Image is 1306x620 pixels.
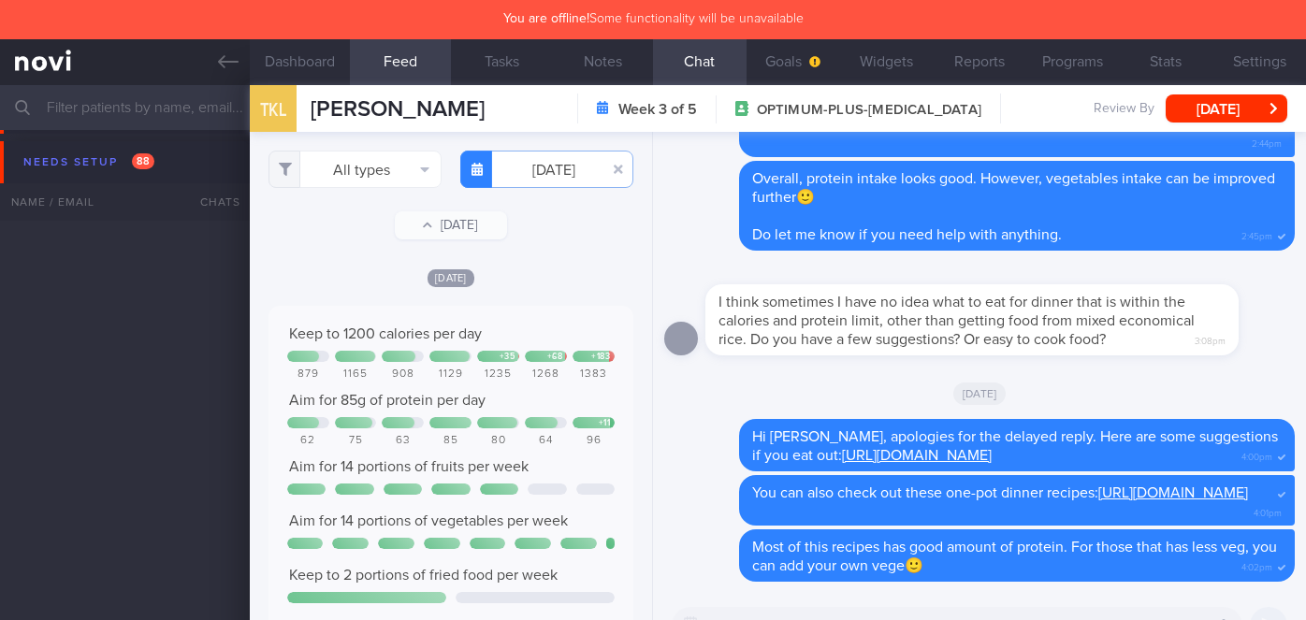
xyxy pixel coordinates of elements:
span: Hi [PERSON_NAME], apologies for the delayed reply. Here are some suggestions if you eat out: [752,429,1278,463]
div: 1129 [429,368,472,382]
div: TKL [245,74,301,146]
a: [URL][DOMAIN_NAME] [842,448,992,463]
span: 88 [132,153,154,169]
button: Programs [1026,38,1120,85]
button: Feed [350,38,451,85]
button: All types [268,151,442,188]
span: You can also check out these one-pot dinner recipes: [752,485,1248,500]
div: 908 [382,368,424,382]
button: Widgets [839,38,933,85]
span: [DATE] [953,382,1007,405]
div: 1268 [525,368,567,382]
span: 4:01pm [1254,502,1282,520]
button: Tasks [451,38,552,85]
div: + 11 [599,418,611,428]
div: Needs setup [19,150,159,175]
div: 75 [335,434,377,448]
span: Keep to 1200 calories per day [289,326,482,341]
span: 2:45pm [1241,225,1272,243]
div: 96 [573,434,615,448]
button: Reports [933,38,1026,85]
button: Chat [653,38,747,85]
span: Aim for 85g of protein per day [289,393,486,408]
button: Dashboard [250,38,351,85]
span: Aim for 14 portions of fruits per week [289,459,529,474]
span: Review By [1094,101,1154,118]
div: 85 [429,434,472,448]
div: 1235 [477,368,519,382]
button: [DATE] [1166,94,1287,123]
span: Most of this recipes has good amount of protein. For those that has less veg, you can add your ow... [752,540,1277,573]
div: Chats [175,183,250,221]
button: Stats [1120,38,1213,85]
div: 1383 [573,368,615,382]
button: [DATE] [395,211,507,239]
span: I think sometimes I have no idea what to eat for dinner that is within the calories and protein l... [718,295,1195,347]
div: 63 [382,434,424,448]
div: 64 [525,434,567,448]
div: 879 [287,368,329,382]
a: [URL][DOMAIN_NAME] [1098,485,1248,500]
div: + 183 [591,352,610,362]
span: 4:00pm [1241,446,1272,464]
span: Keep to 2 portions of fried food per week [289,568,558,583]
span: Overall, protein intake looks good. However, vegetables intake can be improved further🙂 [752,171,1275,205]
button: Goals [747,38,840,85]
strong: You are offline! [503,12,589,25]
span: Aim for 14 portions of vegetables per week [289,513,568,528]
div: + 68 [547,352,563,362]
div: 80 [477,434,519,448]
button: Settings [1212,38,1306,85]
span: 3:08pm [1195,330,1226,348]
span: Do let me know if you need help with anything. [752,227,1062,242]
span: 4:02pm [1241,556,1272,574]
div: 62 [287,434,329,448]
div: 1165 [335,368,377,382]
button: Notes [552,38,653,85]
span: 2:44pm [1252,133,1282,151]
span: [DATE] [428,269,474,287]
div: + 35 [500,352,515,362]
span: OPTIMUM-PLUS-[MEDICAL_DATA] [757,101,981,120]
strong: Week 3 of 5 [618,100,697,119]
span: [PERSON_NAME] [311,98,485,121]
